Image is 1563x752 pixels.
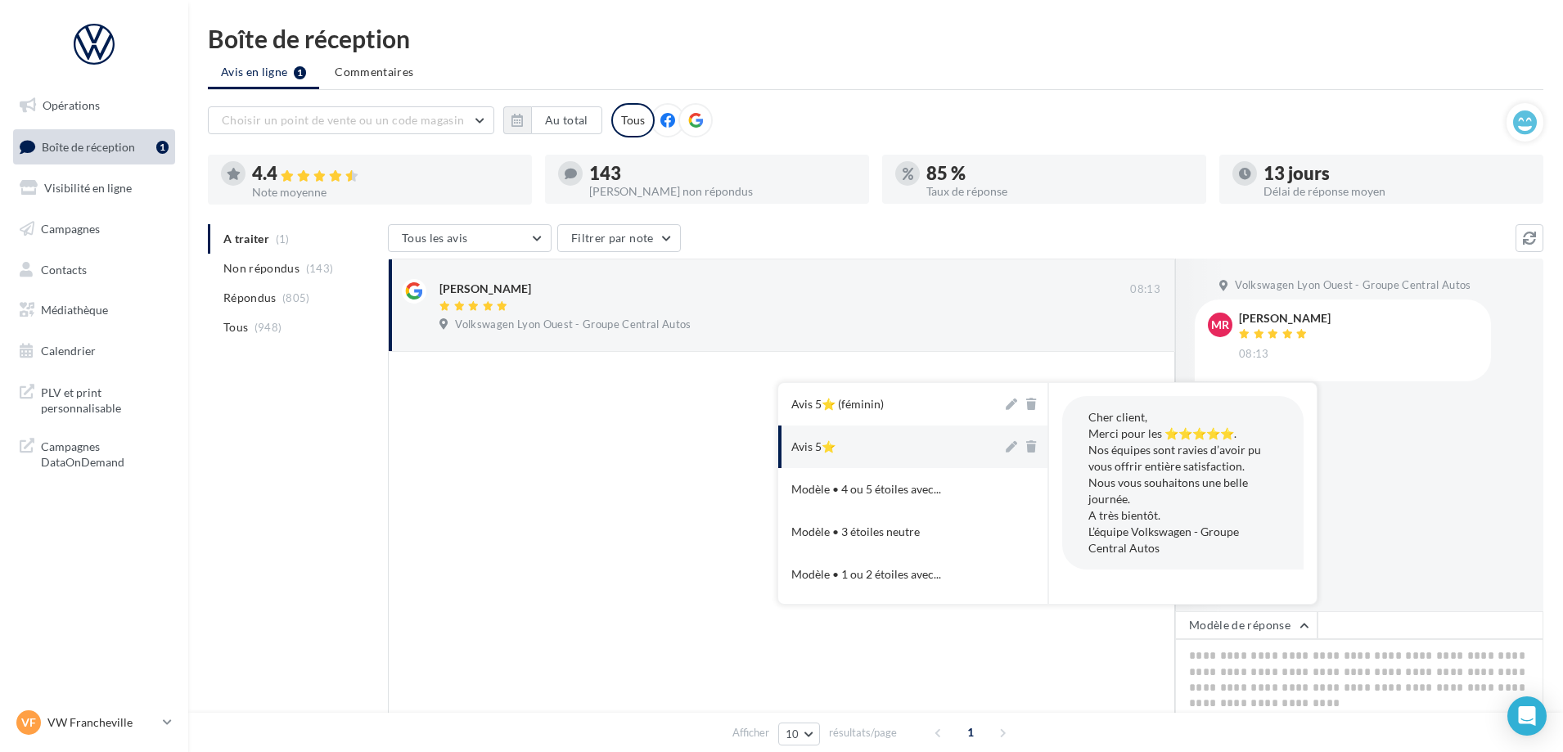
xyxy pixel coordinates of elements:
[41,303,108,317] span: Médiathèque
[223,290,277,306] span: Répondus
[732,725,769,741] span: Afficher
[1239,347,1269,362] span: 08:13
[10,212,178,246] a: Campagnes
[791,481,941,498] span: Modèle • 4 ou 5 étoiles avec...
[778,383,1002,426] button: Avis 5⭐ (féminin)
[791,439,836,455] div: Avis 5⭐
[10,334,178,368] a: Calendrier
[778,468,1002,511] button: Modèle • 4 ou 5 étoiles avec...
[1235,278,1471,293] span: Volkswagen Lyon Ouest - Groupe Central Autos
[1211,317,1229,333] span: MR
[1130,282,1160,297] span: 08:13
[1175,611,1318,639] button: Modèle de réponse
[778,511,1002,553] button: Modèle • 3 étoiles neutre
[252,187,519,198] div: Note moyenne
[13,707,175,738] a: VF VW Francheville
[282,291,310,304] span: (805)
[589,186,856,197] div: [PERSON_NAME] non répondus
[223,260,300,277] span: Non répondus
[10,375,178,423] a: PLV et print personnalisable
[10,88,178,123] a: Opérations
[41,344,96,358] span: Calendrier
[335,64,413,80] span: Commentaires
[43,98,100,112] span: Opérations
[208,106,494,134] button: Choisir un point de vente ou un code magasin
[10,253,178,287] a: Contacts
[254,321,282,334] span: (948)
[21,714,36,731] span: VF
[306,262,334,275] span: (143)
[208,26,1543,51] div: Boîte de réception
[503,106,602,134] button: Au total
[1088,410,1261,555] span: Cher client, Merci pour les ⭐⭐⭐⭐⭐. Nos équipes sont ravies d’avoir pu vous offrir entière satisfa...
[10,171,178,205] a: Visibilité en ligne
[791,566,941,583] span: Modèle • 1 ou 2 étoiles avec...
[791,396,884,412] div: Avis 5⭐ (féminin)
[1239,313,1331,324] div: [PERSON_NAME]
[44,181,132,195] span: Visibilité en ligne
[252,164,519,183] div: 4.4
[926,186,1193,197] div: Taux de réponse
[1507,696,1547,736] div: Open Intercom Messenger
[41,435,169,471] span: Campagnes DataOnDemand
[589,164,856,182] div: 143
[222,113,464,127] span: Choisir un point de vente ou un code magasin
[957,719,984,745] span: 1
[41,381,169,417] span: PLV et print personnalisable
[926,164,1193,182] div: 85 %
[611,103,655,137] div: Tous
[10,429,178,477] a: Campagnes DataOnDemand
[402,231,468,245] span: Tous les avis
[786,727,800,741] span: 10
[778,426,1002,468] button: Avis 5⭐
[1263,164,1530,182] div: 13 jours
[41,222,100,236] span: Campagnes
[557,224,681,252] button: Filtrer par note
[10,129,178,164] a: Boîte de réception1
[829,725,897,741] span: résultats/page
[47,714,156,731] p: VW Francheville
[439,281,531,297] div: [PERSON_NAME]
[455,317,691,332] span: Volkswagen Lyon Ouest - Groupe Central Autos
[156,141,169,154] div: 1
[791,524,920,540] div: Modèle • 3 étoiles neutre
[223,319,248,335] span: Tous
[388,224,552,252] button: Tous les avis
[778,553,1002,596] button: Modèle • 1 ou 2 étoiles avec...
[10,293,178,327] a: Médiathèque
[42,139,135,153] span: Boîte de réception
[1263,186,1530,197] div: Délai de réponse moyen
[41,262,87,276] span: Contacts
[778,723,820,745] button: 10
[531,106,602,134] button: Au total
